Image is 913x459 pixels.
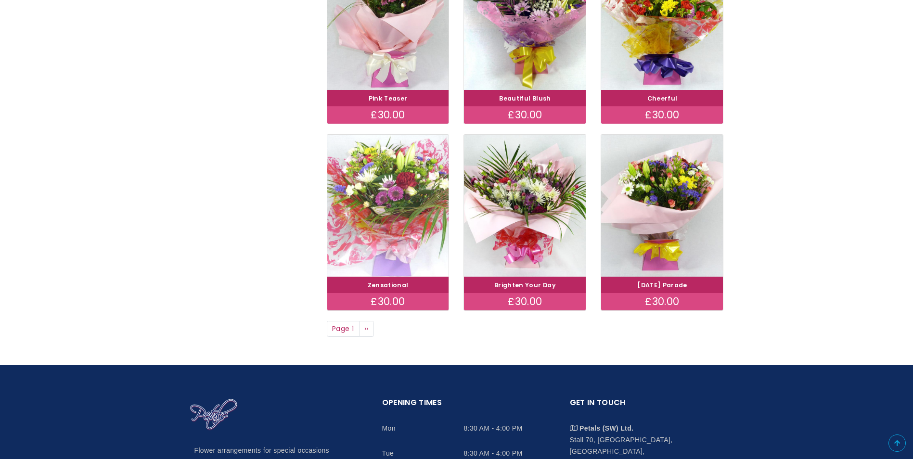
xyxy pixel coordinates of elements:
[320,126,456,284] img: Zensational
[499,94,551,102] a: Beautiful Blush
[464,447,531,459] span: 8:30 AM - 4:00 PM
[647,94,678,102] a: Cheerful
[601,293,723,310] div: £30.00
[369,94,408,102] a: Pink Teaser
[570,396,719,415] h2: Get in touch
[364,324,369,333] span: ››
[190,398,238,431] img: Home
[464,293,586,310] div: £30.00
[327,321,360,337] span: Page 1
[327,106,449,124] div: £30.00
[327,293,449,310] div: £30.00
[601,106,723,124] div: £30.00
[601,135,723,277] img: Carnival Parade
[579,424,633,432] strong: Petals (SW) Ltd.
[464,135,586,277] img: Brighten Your Day
[327,321,724,337] nav: Page navigation
[382,396,531,415] h2: Opening Times
[637,281,687,289] a: [DATE] Parade
[368,281,409,289] a: Zensational
[494,281,556,289] a: Brighten Your Day
[464,106,586,124] div: £30.00
[464,422,531,434] span: 8:30 AM - 4:00 PM
[382,415,531,440] li: Mon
